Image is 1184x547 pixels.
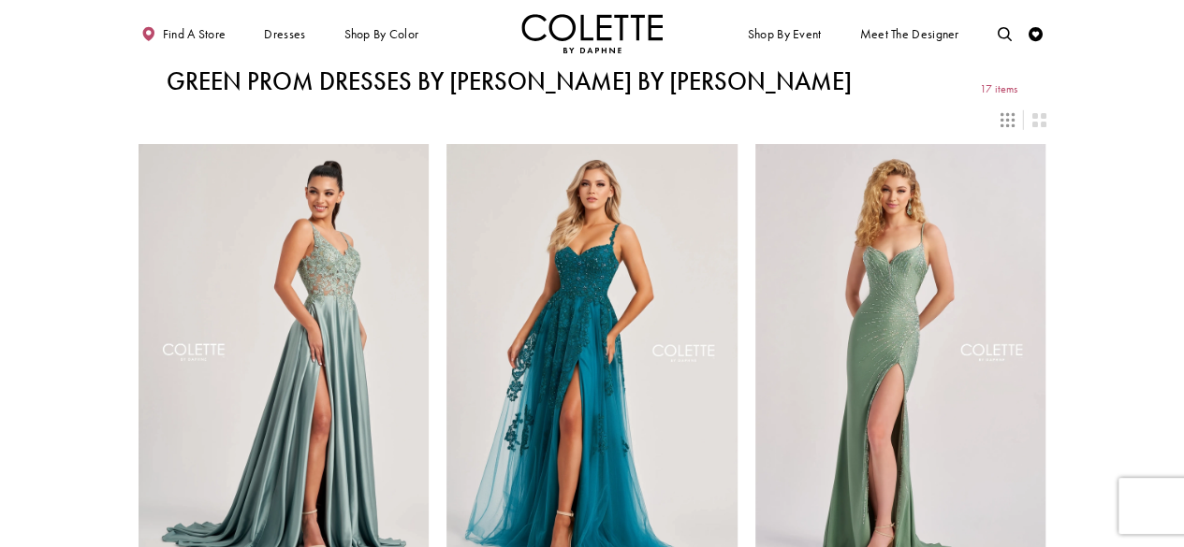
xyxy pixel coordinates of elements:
div: Layout Controls [129,104,1054,135]
span: 17 items [980,83,1017,95]
span: Switch layout to 3 columns [1001,113,1015,127]
span: Switch layout to 2 columns [1031,113,1045,127]
h1: Green Prom Dresses by [PERSON_NAME] by [PERSON_NAME] [167,67,852,95]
